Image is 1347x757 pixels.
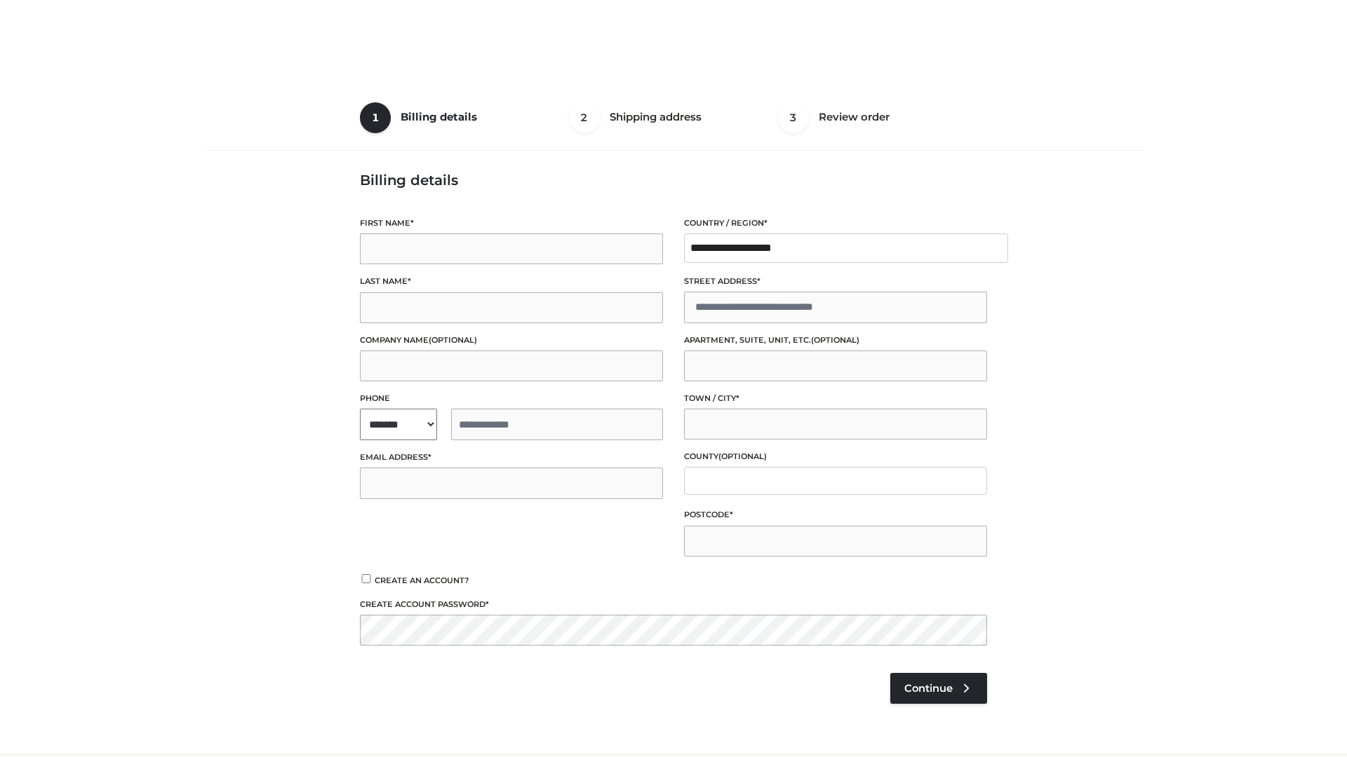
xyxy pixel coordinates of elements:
span: Continue [904,682,953,695]
span: (optional) [429,335,477,345]
span: Billing details [401,110,477,123]
label: First name [360,217,663,230]
h3: Billing details [360,172,987,189]
label: Email address [360,451,663,464]
span: Review order [819,110,890,123]
label: Town / City [684,392,987,405]
span: 1 [360,102,391,133]
span: Create an account? [375,575,469,585]
label: Postcode [684,508,987,521]
label: Street address [684,275,987,288]
label: Create account password [360,598,987,611]
label: Company name [360,334,663,347]
input: Create an account? [360,574,373,583]
label: Apartment, suite, unit, etc. [684,334,987,347]
label: Country / Region [684,217,987,230]
label: Last name [360,275,663,288]
label: Phone [360,392,663,405]
span: 3 [778,102,809,133]
label: County [684,450,987,463]
span: (optional) [811,335,859,345]
a: Continue [890,673,987,704]
span: 2 [569,102,600,133]
span: Shipping address [610,110,702,123]
span: (optional) [718,451,767,461]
